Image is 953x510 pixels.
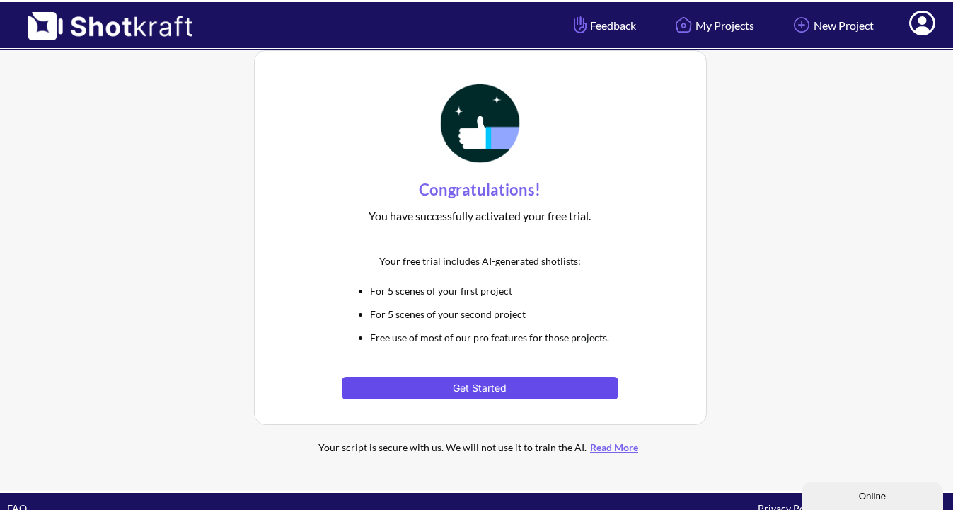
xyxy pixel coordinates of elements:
[671,13,695,37] img: Home Icon
[436,79,524,167] img: Thumbs Up Icon
[661,6,765,44] a: My Projects
[802,479,946,510] iframe: chat widget
[289,439,671,455] div: Your script is secure with us. We will not use it to train the AI.
[342,377,618,399] button: Get Started
[342,176,618,204] div: Congratulations!
[370,329,618,346] li: Free use of most of our pro features for those projects.
[370,306,618,322] li: For 5 scenes of your second project
[587,441,642,453] a: Read More
[342,249,618,273] div: Your free trial includes AI-generated shotlists:
[342,204,618,228] div: You have successfully activated your free trial.
[570,13,590,37] img: Hand Icon
[790,13,814,37] img: Add Icon
[370,283,618,299] li: For 5 scenes of your first project
[779,6,884,44] a: New Project
[570,17,636,33] span: Feedback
